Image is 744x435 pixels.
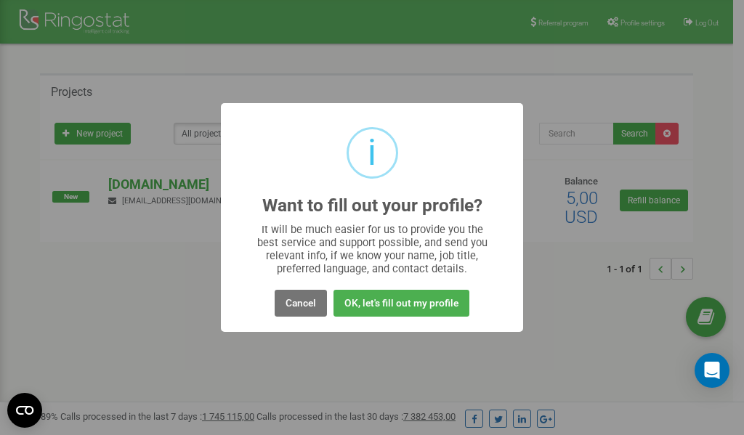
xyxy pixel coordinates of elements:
button: OK, let's fill out my profile [333,290,469,317]
button: Open CMP widget [7,393,42,428]
h2: Want to fill out your profile? [262,196,482,216]
div: Open Intercom Messenger [695,353,729,388]
button: Cancel [275,290,327,317]
div: i [368,129,376,176]
div: It will be much easier for us to provide you the best service and support possible, and send you ... [250,223,495,275]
